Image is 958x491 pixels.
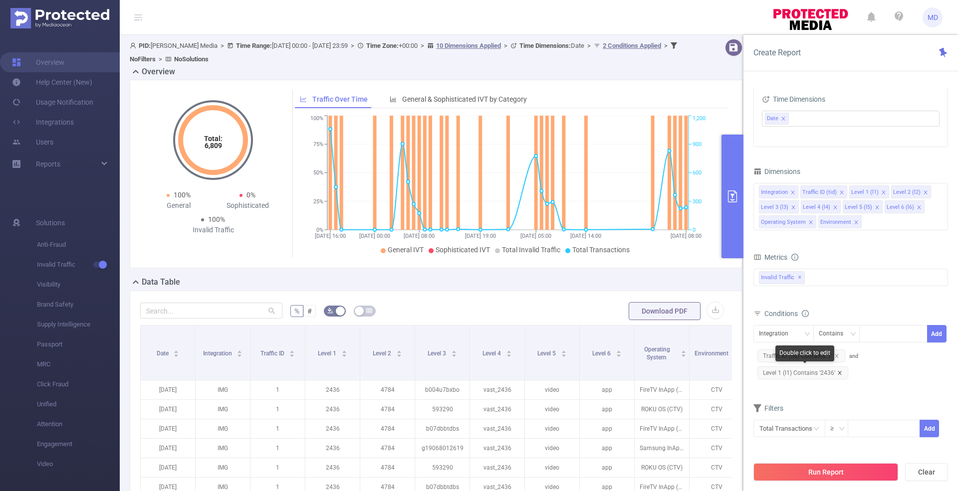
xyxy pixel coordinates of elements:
[502,246,560,254] span: Total Invalid Traffic
[845,201,872,214] div: Level 5 (l5)
[203,350,234,357] span: Integration
[315,233,346,239] tspan: [DATE] 16:00
[310,116,323,122] tspan: 100%
[629,302,701,320] button: Download PDF
[470,380,524,399] p: vast_2436
[196,458,250,477] p: IMG
[854,220,859,226] i: icon: close
[307,307,312,315] span: #
[837,370,842,375] i: icon: close
[561,349,567,355] div: Sort
[519,42,571,49] b: Time Dimensions :
[196,439,250,458] p: IMG
[37,235,120,255] span: Anti-Fraud
[348,42,357,49] span: >
[891,185,931,198] li: Level 2 (l2)
[802,186,837,199] div: Traffic ID (tid)
[506,349,511,352] i: icon: caret-up
[791,254,798,261] i: icon: info-circle
[635,439,689,458] p: Samsung InApp (CTV)
[580,400,634,419] p: app
[179,225,247,235] div: Invalid Traffic
[289,349,295,352] i: icon: caret-up
[415,419,470,438] p: b07dbbtdbs
[834,353,839,358] i: icon: close
[525,419,579,438] p: video
[141,419,195,438] p: [DATE]
[366,42,399,49] b: Time Zone:
[173,349,179,355] div: Sort
[470,400,524,419] p: vast_2436
[635,419,689,438] p: FireTV InApp (CTV)
[396,349,402,355] div: Sort
[396,353,402,356] i: icon: caret-down
[237,349,242,355] div: Sort
[765,113,789,125] li: Date
[37,354,120,374] span: MRC
[341,353,347,356] i: icon: caret-down
[37,374,120,394] span: Click Fraud
[525,439,579,458] p: video
[141,380,195,399] p: [DATE]
[236,42,272,49] b: Time Range:
[313,141,323,148] tspan: 75%
[404,233,435,239] tspan: [DATE] 08:00
[237,349,242,352] i: icon: caret-up
[140,303,282,319] input: Search...
[644,346,670,361] span: Operating System
[205,142,222,150] tspan: 6,809
[537,350,557,357] span: Level 5
[250,380,305,399] p: 1
[775,345,834,361] div: Double click to edit
[893,186,921,199] div: Level 2 (l2)
[12,72,92,92] a: Help Center (New)
[36,213,65,233] span: Solutions
[157,350,170,357] span: Date
[451,349,457,355] div: Sort
[690,380,744,399] p: CTV
[690,400,744,419] p: CTV
[927,325,947,342] button: Add
[130,42,139,49] i: icon: user
[820,216,851,229] div: Environment
[681,349,687,352] i: icon: caret-up
[341,349,347,352] i: icon: caret-up
[762,95,825,103] span: Time Dimensions
[396,349,402,352] i: icon: caret-up
[501,42,510,49] span: >
[928,7,938,27] span: MD
[360,419,415,438] p: 4784
[767,113,778,124] span: Date
[801,200,841,213] li: Level 4 (l4)
[470,419,524,438] p: vast_2436
[839,426,845,433] i: icon: down
[761,186,788,199] div: Integration
[316,227,323,233] tspan: 0%
[671,233,702,239] tspan: [DATE] 08:00
[803,201,830,214] div: Level 4 (l4)
[584,42,594,49] span: >
[635,458,689,477] p: ROKU OS (CTV)
[506,353,511,356] i: icon: caret-down
[851,186,879,199] div: Level 1 (l1)
[830,420,841,437] div: ≥
[923,190,928,196] i: icon: close
[12,112,74,132] a: Integrations
[415,400,470,419] p: 593290
[415,380,470,399] p: b004u7bxbo
[681,349,687,355] div: Sort
[250,458,305,477] p: 1
[37,414,120,434] span: Attention
[37,275,120,295] span: Visibility
[791,205,796,211] i: icon: close
[260,350,286,357] span: Traffic ID
[360,439,415,458] p: 4784
[174,353,179,356] i: icon: caret-down
[525,380,579,399] p: video
[196,419,250,438] p: IMG
[237,353,242,356] i: icon: caret-down
[850,331,856,338] i: icon: down
[759,271,805,284] span: Invalid Traffic
[693,141,702,148] tspan: 900
[843,200,883,213] li: Level 5 (l5)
